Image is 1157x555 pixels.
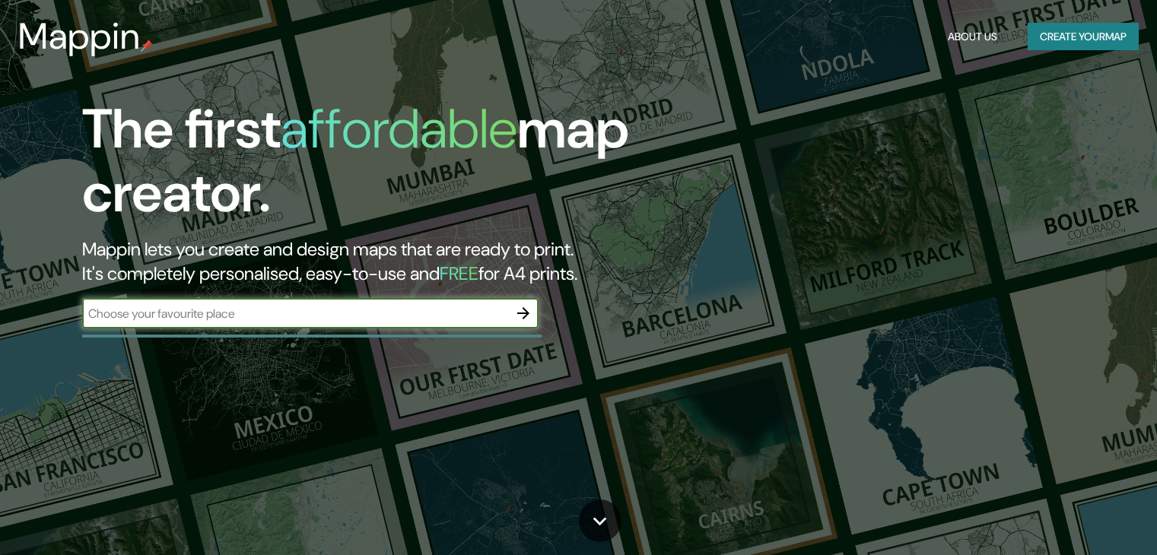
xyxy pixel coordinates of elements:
h3: Mappin [18,15,141,58]
img: mappin-pin [141,40,153,52]
button: About Us [942,23,1003,51]
h1: affordable [281,94,517,164]
input: Choose your favourite place [82,305,508,322]
h2: Mappin lets you create and design maps that are ready to print. It's completely personalised, eas... [82,237,661,286]
h5: FREE [440,262,478,285]
button: Create yourmap [1028,23,1139,51]
iframe: Help widget launcher [1022,496,1140,538]
h1: The first map creator. [82,97,661,237]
